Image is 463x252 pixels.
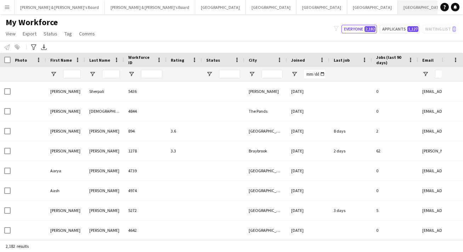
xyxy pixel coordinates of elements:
div: 4844 [124,101,166,121]
span: Last job [334,57,350,63]
div: [GEOGRAPHIC_DATA][PERSON_NAME] [244,201,287,220]
div: [PERSON_NAME] [85,161,124,180]
div: 0 [372,101,418,121]
button: Open Filter Menu [50,71,57,77]
div: 894 [124,121,166,141]
div: 8 days [329,121,372,141]
button: [GEOGRAPHIC_DATA] [195,0,246,14]
div: [DATE] [287,220,329,240]
span: View [6,30,16,37]
div: [PERSON_NAME] [46,82,85,101]
div: [DEMOGRAPHIC_DATA] [85,101,124,121]
span: My Workforce [6,17,58,28]
div: [PERSON_NAME] [46,121,85,141]
button: Applicants1,127 [380,25,420,33]
div: 5436 [124,82,166,101]
div: 3 days [329,201,372,220]
span: Export [23,30,36,37]
div: Braybrook [244,141,287,161]
button: Open Filter Menu [422,71,429,77]
span: Photo [15,57,27,63]
div: [PERSON_NAME] [85,121,124,141]
button: [GEOGRAPHIC_DATA] [297,0,347,14]
div: Sherpali [85,82,124,101]
div: [GEOGRAPHIC_DATA] [244,121,287,141]
div: 3.3 [166,141,202,161]
app-action-btn: Advanced filters [29,43,38,51]
div: 1278 [124,141,166,161]
input: Workforce ID Filter Input [141,70,162,78]
div: [PERSON_NAME] [85,181,124,200]
button: Open Filter Menu [89,71,96,77]
div: [PERSON_NAME] [85,141,124,161]
input: City Filter Input [261,70,283,78]
div: 0 [372,220,418,240]
div: Aash [46,181,85,200]
div: [PERSON_NAME] [46,141,85,161]
span: Email [422,57,434,63]
div: [PERSON_NAME] [85,201,124,220]
div: [PERSON_NAME] [85,220,124,240]
input: Status Filter Input [219,70,240,78]
button: Everyone2,182 [341,25,377,33]
div: 4739 [124,161,166,180]
div: 0 [372,181,418,200]
div: 5272 [124,201,166,220]
input: First Name Filter Input [63,70,81,78]
span: First Name [50,57,72,63]
div: [PERSON_NAME] [46,201,85,220]
div: 4974 [124,181,166,200]
button: [PERSON_NAME] & [PERSON_NAME]'s Board [15,0,105,14]
div: [DATE] [287,161,329,180]
app-action-btn: Export XLSX [40,43,48,51]
span: Workforce ID [128,55,154,65]
span: Status [206,57,220,63]
button: [GEOGRAPHIC_DATA] [347,0,398,14]
span: Last Name [89,57,110,63]
button: Open Filter Menu [128,71,135,77]
div: [GEOGRAPHIC_DATA] [244,220,287,240]
div: Aarya [46,161,85,180]
a: Status [41,29,60,38]
div: [DATE] [287,201,329,220]
span: Rating [171,57,184,63]
a: View [3,29,18,38]
div: 0 [372,161,418,180]
span: Tag [64,30,72,37]
button: Open Filter Menu [291,71,298,77]
div: 0 [372,82,418,101]
div: [DATE] [287,141,329,161]
button: Open Filter Menu [249,71,255,77]
span: Joined [291,57,305,63]
span: City [249,57,257,63]
button: Open Filter Menu [206,71,213,77]
div: [GEOGRAPHIC_DATA] [244,161,287,180]
span: 2,182 [365,26,376,32]
div: 3.6 [166,121,202,141]
a: Comms [76,29,98,38]
input: Last Name Filter Input [102,70,120,78]
div: [GEOGRAPHIC_DATA] [244,181,287,200]
div: 4642 [124,220,166,240]
div: [DATE] [287,82,329,101]
div: [DATE] [287,101,329,121]
div: 2 [372,121,418,141]
span: Comms [79,30,95,37]
span: 1,127 [407,26,418,32]
div: [PERSON_NAME] [46,101,85,121]
div: The Ponds [244,101,287,121]
div: 62 [372,141,418,161]
button: [GEOGRAPHIC_DATA] [246,0,297,14]
span: Status [44,30,57,37]
div: 5 [372,201,418,220]
span: Jobs (last 90 days) [376,55,405,65]
a: Export [20,29,39,38]
input: Joined Filter Input [304,70,325,78]
div: [PERSON_NAME] [46,220,85,240]
div: [DATE] [287,181,329,200]
div: [DATE] [287,121,329,141]
div: [PERSON_NAME] [244,82,287,101]
div: 2 days [329,141,372,161]
a: Tag [62,29,75,38]
button: [PERSON_NAME] & [PERSON_NAME]'s Board [105,0,195,14]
